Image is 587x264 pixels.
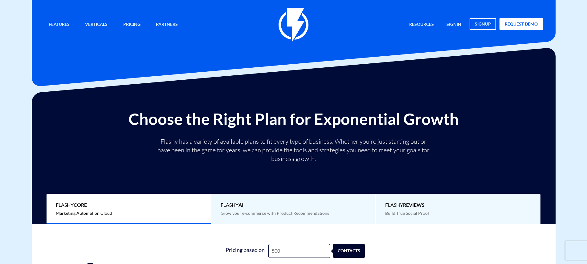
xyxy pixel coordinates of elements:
a: Pricing [119,18,145,31]
span: Flashy [385,202,531,209]
a: request demo [499,18,543,30]
span: Build True Social Proof [385,210,429,216]
span: Marketing Automation Cloud [56,210,112,216]
span: Flashy [56,202,202,209]
a: Resources [405,18,438,31]
span: Flashy [221,202,366,209]
b: AI [238,202,243,208]
a: Features [44,18,74,31]
div: Pricing based on [222,244,268,258]
a: signin [442,18,466,31]
a: Partners [151,18,182,31]
b: Core [74,202,87,208]
p: Flashy has a variety of available plans to fit every type of business. Whether you’re just starti... [155,137,432,163]
b: REVIEWS [403,202,425,208]
span: Grow your e-commerce with Product Recommendations [221,210,329,216]
a: Verticals [80,18,112,31]
h2: Choose the Right Plan for Exponential Growth [36,110,551,128]
div: contacts [336,244,368,258]
a: signup [470,18,496,30]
